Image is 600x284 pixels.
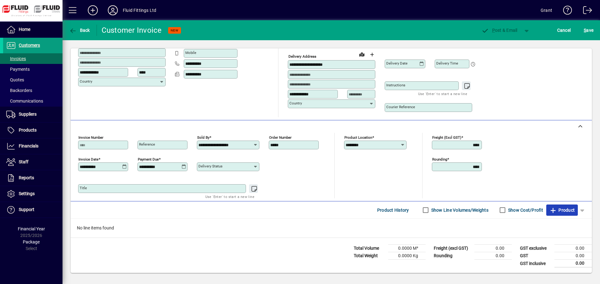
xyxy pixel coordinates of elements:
span: Product [549,205,575,215]
span: Support [19,207,34,212]
a: Logout [578,1,592,22]
button: Product History [375,205,412,216]
button: Product [546,205,578,216]
div: Customer Invoice [102,25,162,35]
div: No line items found [71,219,592,238]
mat-label: Delivery status [198,164,222,168]
span: Financials [19,143,38,148]
mat-label: Country [289,101,302,105]
button: Cancel [556,25,572,36]
mat-label: Mobile [185,51,196,55]
button: Profile [103,5,123,16]
mat-label: Country [80,79,92,84]
a: Suppliers [3,107,62,122]
mat-label: Freight (excl GST) [432,135,461,140]
span: Communications [6,99,43,103]
span: Invoices [6,56,26,61]
mat-label: Delivery time [436,61,458,65]
span: Financial Year [18,226,45,231]
span: Quotes [6,77,24,82]
mat-label: Order number [269,135,292,140]
mat-hint: Use 'Enter' to start a new line [418,90,467,97]
mat-label: Sold by [197,135,209,140]
span: Settings [19,191,35,196]
a: View on map [357,49,367,59]
a: Home [3,22,62,37]
span: Package [23,239,40,244]
td: GST [517,252,554,260]
td: GST inclusive [517,260,554,267]
td: Total Volume [351,245,388,252]
a: Financials [3,138,62,154]
a: Staff [3,154,62,170]
span: P [492,28,495,33]
td: 0.00 [474,245,512,252]
td: Freight (excl GST) [431,245,474,252]
span: ave [584,25,593,35]
a: Communications [3,96,62,106]
td: 0.0000 Kg [388,252,426,260]
td: 0.00 [554,252,592,260]
a: Products [3,123,62,138]
td: 0.00 [554,260,592,267]
span: Products [19,128,37,132]
mat-label: Reference [139,142,155,147]
span: Home [19,27,30,32]
button: Back [67,25,92,36]
a: Reports [3,170,62,186]
span: Staff [19,159,28,164]
label: Show Cost/Profit [507,207,543,213]
td: Total Weight [351,252,388,260]
button: Add [83,5,103,16]
span: ost & Email [481,28,517,33]
td: 0.00 [554,245,592,252]
span: Product History [377,205,409,215]
div: Grant [541,5,552,15]
span: Reports [19,175,34,180]
a: Backorders [3,85,62,96]
td: 0.00 [474,252,512,260]
mat-label: Delivery date [386,61,407,65]
span: NEW [171,28,178,32]
span: Cancel [557,25,571,35]
mat-label: Instructions [386,83,405,87]
button: Save [582,25,595,36]
a: Payments [3,64,62,75]
span: Backorders [6,88,32,93]
td: 0.0000 M³ [388,245,426,252]
button: Choose address [367,50,377,60]
mat-label: Rounding [432,157,447,161]
button: Post & Email [478,25,521,36]
label: Show Line Volumes/Weights [430,207,488,213]
app-page-header-button: Back [62,25,97,36]
mat-label: Invoice number [78,135,103,140]
td: GST exclusive [517,245,554,252]
mat-label: Product location [344,135,372,140]
span: S [584,28,586,33]
a: Invoices [3,53,62,64]
div: Fluid Fittings Ltd [123,5,156,15]
span: Suppliers [19,112,37,117]
mat-label: Courier Reference [386,105,415,109]
a: Support [3,202,62,218]
mat-label: Invoice date [78,157,98,161]
span: Payments [6,67,30,72]
span: Customers [19,43,40,48]
span: Back [69,28,90,33]
mat-hint: Use 'Enter' to start a new line [205,193,254,200]
a: Quotes [3,75,62,85]
td: Rounding [431,252,474,260]
a: Knowledge Base [558,1,572,22]
mat-label: Title [80,186,87,190]
mat-label: Payment due [138,157,159,161]
a: Settings [3,186,62,202]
